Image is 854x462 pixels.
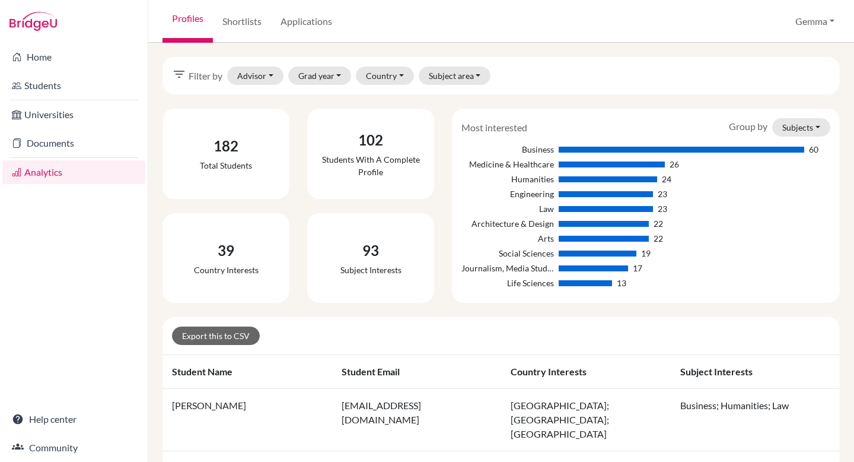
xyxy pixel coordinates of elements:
[288,67,352,85] button: Grad year
[227,67,283,85] button: Advisor
[419,67,491,85] button: Subject area
[9,12,57,31] img: Bridge-U
[2,45,145,69] a: Home
[461,158,553,170] div: Medicine & Healthcare
[332,355,502,389] th: Student email
[658,202,667,215] div: 23
[658,188,667,200] div: 23
[340,264,401,276] div: Subject interests
[461,143,553,156] div: Business
[194,264,259,276] div: Country interests
[2,436,145,460] a: Community
[2,407,145,431] a: Help center
[461,202,553,215] div: Law
[641,247,651,260] div: 19
[501,355,671,389] th: Country interests
[670,158,679,170] div: 26
[720,118,839,137] div: Group by
[2,131,145,155] a: Documents
[461,188,553,200] div: Engineering
[162,355,332,389] th: Student name
[356,67,414,85] button: Country
[162,389,332,451] td: [PERSON_NAME]
[654,217,663,230] div: 22
[461,277,553,289] div: Life Sciences
[671,389,840,451] td: Business; Humanities; Law
[461,173,553,185] div: Humanities
[2,160,145,184] a: Analytics
[809,143,818,156] div: 60
[317,129,425,151] div: 102
[172,327,260,345] a: Export this to CSV
[461,217,553,230] div: Architecture & Design
[200,135,252,157] div: 182
[200,159,252,172] div: Total students
[2,103,145,126] a: Universities
[461,247,553,260] div: Social Sciences
[194,240,259,261] div: 39
[332,389,502,451] td: [EMAIL_ADDRESS][DOMAIN_NAME]
[654,232,663,245] div: 22
[317,153,425,178] div: Students with a complete profile
[772,118,830,137] button: Subjects
[790,10,840,33] button: Gemma
[617,277,626,289] div: 13
[172,67,186,81] i: filter_list
[461,232,553,245] div: Arts
[189,69,222,83] span: Filter by
[671,355,840,389] th: Subject interests
[461,262,553,274] div: Journalism, Media Studies & Communication
[633,262,642,274] div: 17
[340,240,401,261] div: 93
[662,173,671,185] div: 24
[2,74,145,97] a: Students
[453,121,536,135] div: Most interested
[501,389,671,451] td: [GEOGRAPHIC_DATA]; [GEOGRAPHIC_DATA]; [GEOGRAPHIC_DATA]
